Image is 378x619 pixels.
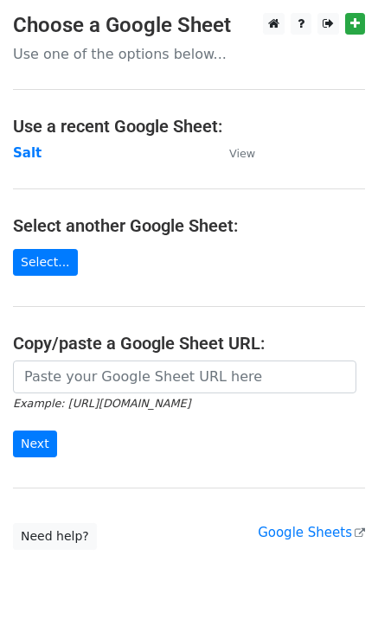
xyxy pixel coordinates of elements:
[13,215,365,236] h4: Select another Google Sheet:
[13,13,365,38] h3: Choose a Google Sheet
[13,361,356,393] input: Paste your Google Sheet URL here
[229,147,255,160] small: View
[258,525,365,540] a: Google Sheets
[13,397,190,410] small: Example: [URL][DOMAIN_NAME]
[13,116,365,137] h4: Use a recent Google Sheet:
[13,431,57,457] input: Next
[13,333,365,354] h4: Copy/paste a Google Sheet URL:
[212,145,255,161] a: View
[13,145,42,161] a: Salt
[13,523,97,550] a: Need help?
[13,45,365,63] p: Use one of the options below...
[292,536,378,619] iframe: Chat Widget
[13,249,78,276] a: Select...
